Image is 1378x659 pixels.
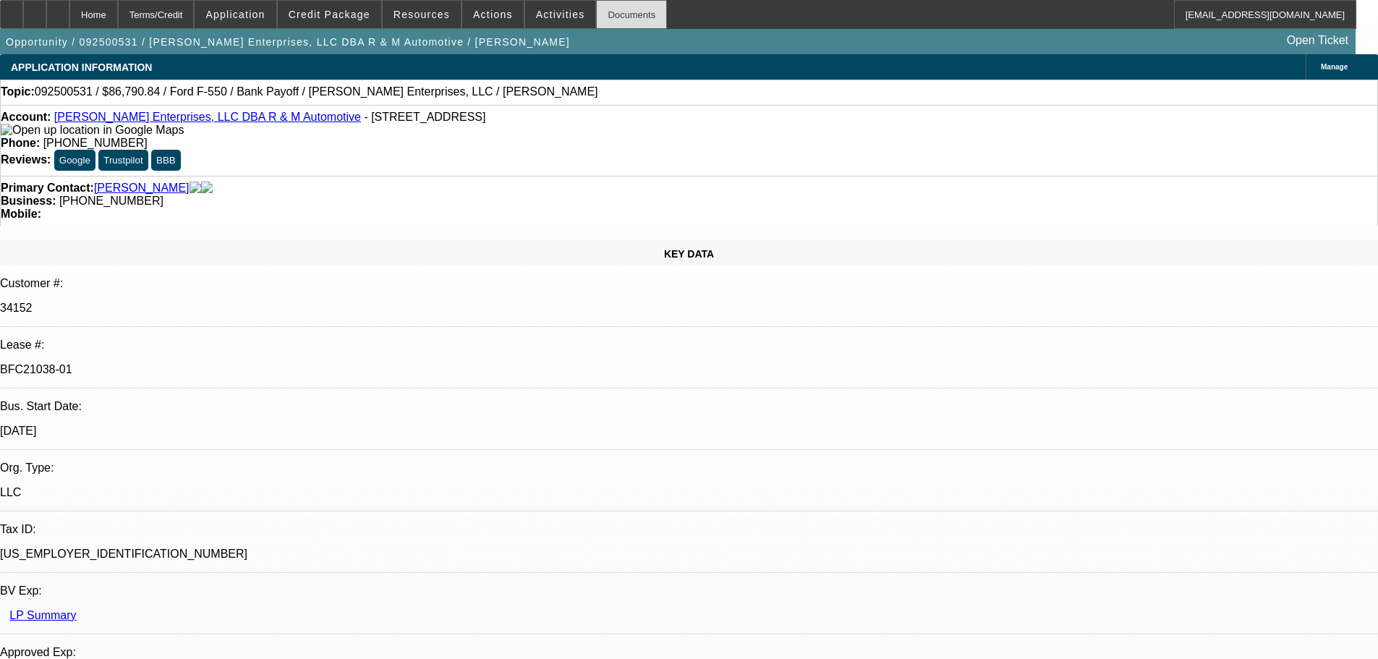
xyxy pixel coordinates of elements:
span: Resources [394,9,450,20]
span: Credit Package [289,9,370,20]
a: [PERSON_NAME] [94,182,190,195]
a: [PERSON_NAME] Enterprises, LLC DBA R & M Automotive [54,111,361,123]
a: LP Summary [9,609,76,621]
a: Open Ticket [1281,28,1354,53]
button: Google [54,150,95,171]
button: Trustpilot [98,150,148,171]
span: Actions [473,9,513,20]
a: View Google Maps [1,124,184,136]
span: KEY DATA [664,248,714,260]
button: Credit Package [278,1,381,28]
strong: Phone: [1,137,40,149]
span: Activities [536,9,585,20]
span: [PHONE_NUMBER] [43,137,148,149]
span: 092500531 / $86,790.84 / Ford F-550 / Bank Payoff / [PERSON_NAME] Enterprises, LLC / [PERSON_NAME] [35,85,598,98]
button: Resources [383,1,461,28]
span: Application [205,9,265,20]
img: facebook-icon.png [190,182,201,195]
span: APPLICATION INFORMATION [11,61,152,73]
span: - [STREET_ADDRESS] [364,111,485,123]
img: linkedin-icon.png [201,182,213,195]
strong: Reviews: [1,153,51,166]
button: Actions [462,1,524,28]
button: Activities [525,1,596,28]
strong: Mobile: [1,208,41,220]
button: BBB [151,150,181,171]
strong: Topic: [1,85,35,98]
span: [PHONE_NUMBER] [59,195,163,207]
button: Application [195,1,276,28]
strong: Primary Contact: [1,182,94,195]
strong: Business: [1,195,56,207]
strong: Account: [1,111,51,123]
span: Manage [1321,63,1348,71]
img: Open up location in Google Maps [1,124,184,137]
span: Opportunity / 092500531 / [PERSON_NAME] Enterprises, LLC DBA R & M Automotive / [PERSON_NAME] [6,36,570,48]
